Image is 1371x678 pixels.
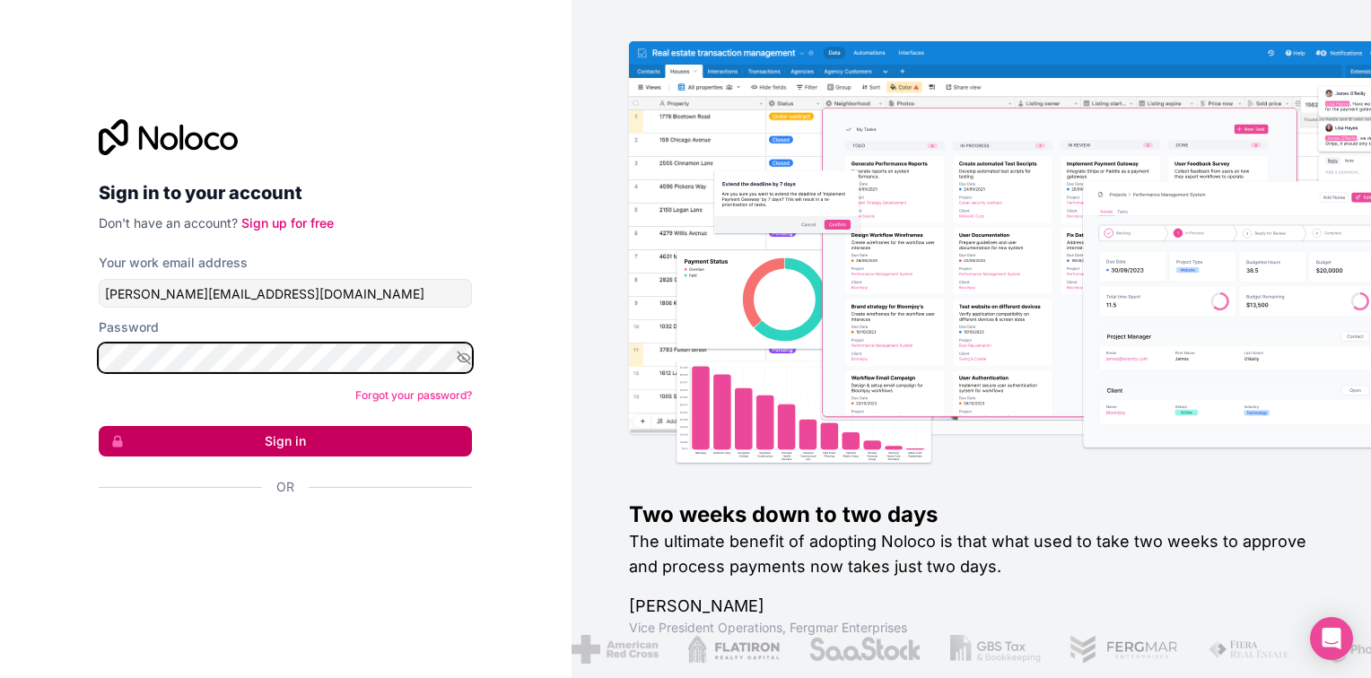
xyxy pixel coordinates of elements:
[629,619,1314,637] h1: Vice President Operations , Fergmar Enterprises
[808,635,921,664] img: /assets/saastock-C6Zbiodz.png
[99,254,248,272] label: Your work email address
[99,318,159,336] label: Password
[276,478,294,496] span: Or
[99,215,238,230] span: Don't have an account?
[1310,617,1353,660] div: Open Intercom Messenger
[949,635,1040,664] img: /assets/gbstax-C-GtDUiK.png
[571,635,658,664] img: /assets/american-red-cross-BAupjrZR.png
[686,635,780,664] img: /assets/flatiron-C8eUkumj.png
[99,279,472,308] input: Email address
[241,215,334,230] a: Sign up for free
[1207,635,1291,664] img: /assets/fiera-fwj2N5v4.png
[99,426,472,456] button: Sign in
[99,177,472,209] h2: Sign in to your account
[629,529,1314,579] h2: The ultimate benefit of adopting Noloco is that what used to take two weeks to approve and proces...
[1069,635,1178,664] img: /assets/fergmar-CudnrXN5.png
[629,594,1314,619] h1: [PERSON_NAME]
[629,500,1314,529] h1: Two weeks down to two days
[355,388,472,402] a: Forgot your password?
[90,516,467,555] iframe: Sign in with Google Button
[99,343,472,372] input: Password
